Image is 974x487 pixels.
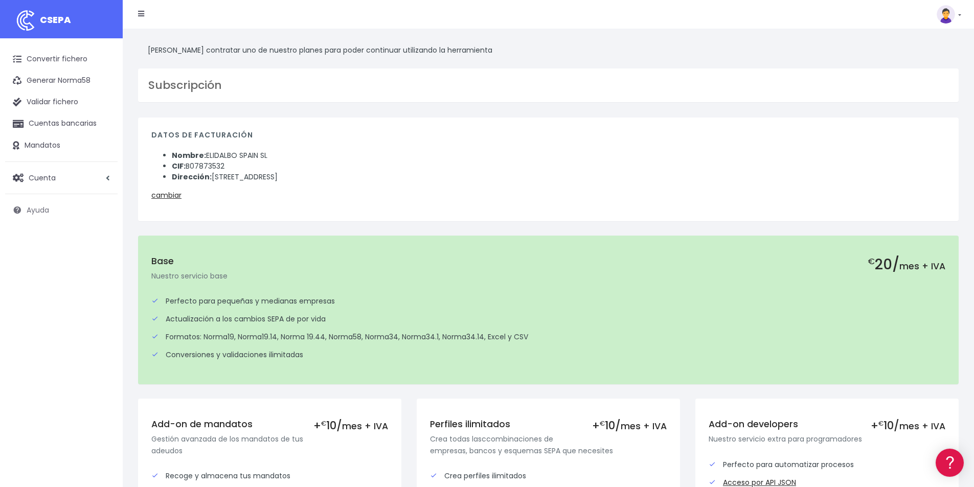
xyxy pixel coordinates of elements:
[10,87,194,103] a: Información general
[709,419,945,430] h5: Add-on developers
[151,131,945,145] h4: Datos de facturación
[138,39,959,61] div: [PERSON_NAME] contratar uno de nuestro planes para poder continuar utilizando la herramienta
[151,350,945,360] div: Conversiones y validaciones ilimitadas
[151,471,388,481] div: Recoge y almacena tus mandatos
[430,433,667,456] p: Crea todas lasccombinaciones de empresas, bancos y esquemas SEPA que necesites
[5,91,118,113] a: Validar fichero
[13,8,38,33] img: logo
[871,419,945,432] div: + 10/
[10,245,194,255] div: Programadores
[5,135,118,156] a: Mandatos
[430,419,667,430] h5: Perfiles ilimitados
[5,113,118,134] a: Cuentas bancarias
[151,190,182,200] a: cambiar
[899,420,945,432] span: mes + IVA
[10,161,194,177] a: Videotutoriales
[10,129,194,145] a: Formatos
[600,419,605,428] small: €
[5,167,118,189] a: Cuenta
[621,420,667,432] span: mes + IVA
[10,145,194,161] a: Problemas habituales
[10,71,194,81] div: Información general
[868,256,945,273] h2: 20/
[40,13,71,26] span: CSEPA
[151,332,945,342] div: Formatos: Norma19, Norma19.14, Norma 19.44, Norma58, Norma34, Norma34.1, Norma34.14, Excel y CSV
[321,419,326,428] small: €
[172,150,945,161] li: ELIDALBO SPAIN SL
[899,260,945,272] span: mes + IVA
[5,199,118,221] a: Ayuda
[10,177,194,193] a: Perfiles de empresas
[151,314,945,324] div: Actualización a los cambios SEPA de por vida
[172,150,206,160] strong: Nombre:
[709,459,945,470] div: Perfecto para automatizar procesos
[27,205,49,215] span: Ayuda
[313,419,388,432] div: + 10/
[151,419,388,430] h5: Add-on de mandatos
[709,433,945,445] p: Nuestro servicio extra para programadores
[10,113,194,123] div: Convertir ficheros
[151,270,945,282] p: Nuestro servicio base
[430,471,667,481] div: Crea perfiles ilimitados
[172,172,212,182] strong: Dirección:
[10,203,194,213] div: Facturación
[29,172,56,182] span: Cuenta
[10,219,194,235] a: General
[10,261,194,277] a: API
[151,256,945,267] h5: Base
[878,419,884,428] small: €
[5,49,118,70] a: Convertir fichero
[151,433,388,456] p: Gestión avanzada de los mandatos de tus adeudos
[172,161,186,171] strong: CIF:
[592,419,667,432] div: + 10/
[141,294,197,304] a: POWERED BY ENCHANT
[151,296,945,307] div: Perfecto para pequeñas y medianas empresas
[937,5,955,24] img: profile
[172,172,945,182] li: [STREET_ADDRESS]
[868,255,875,267] small: €
[148,79,948,92] h3: Subscripción
[10,273,194,291] button: Contáctanos
[342,420,388,432] span: mes + IVA
[5,70,118,91] a: Generar Norma58
[172,161,945,172] li: B07873532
